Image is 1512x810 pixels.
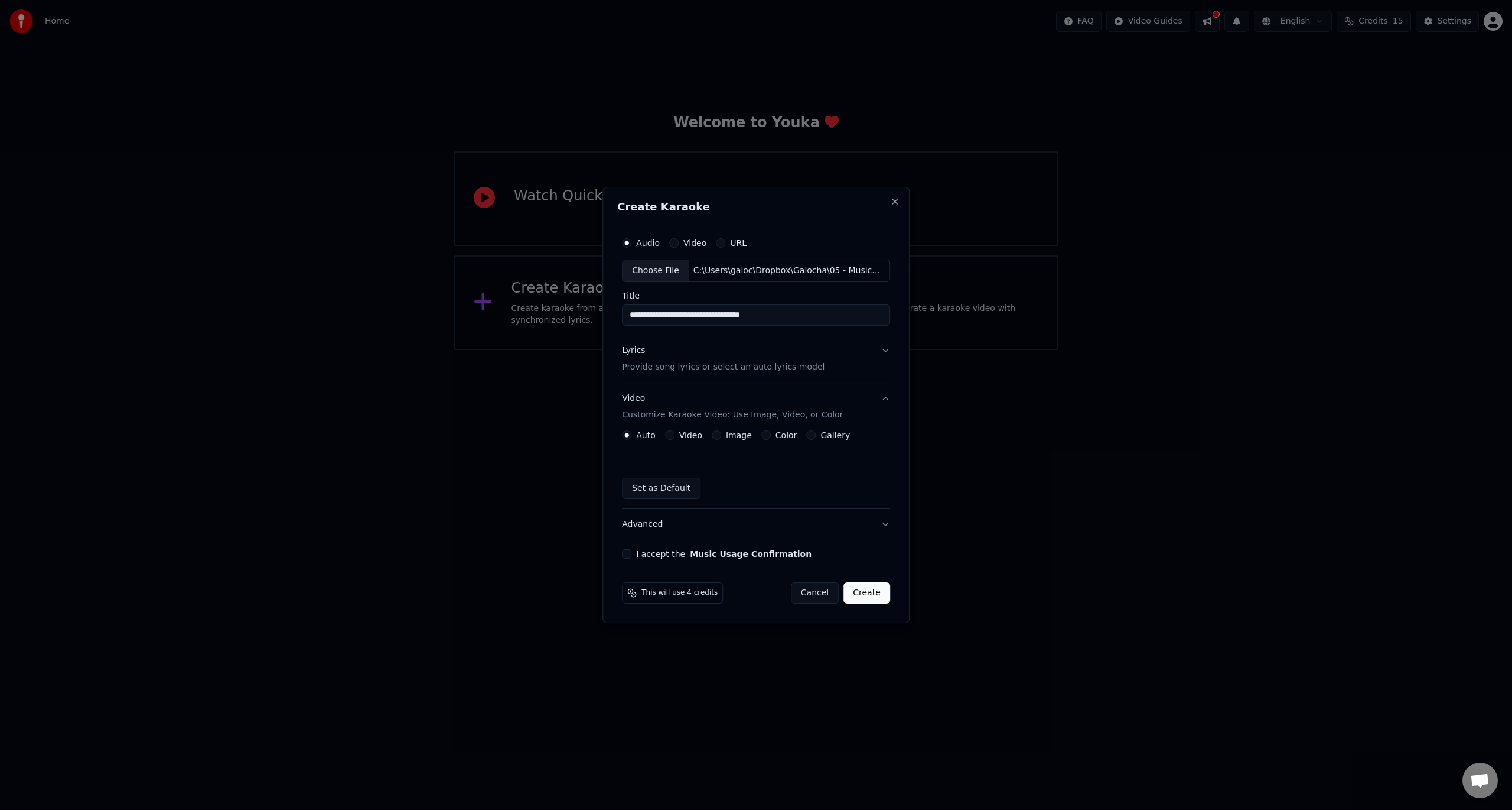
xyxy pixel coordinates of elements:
button: I accept the [690,550,812,558]
span: This will use 4 credits [641,588,718,598]
label: Auto [636,431,656,439]
label: Color [775,431,797,439]
label: I accept the [636,550,812,558]
button: Advanced [622,509,890,540]
button: Create [843,582,890,604]
button: LyricsProvide song lyrics or select an auto lyrics model [622,335,890,383]
button: VideoCustomize Karaoke Video: Use Image, Video, or Color [622,383,890,430]
label: Video [683,239,706,247]
h2: Create Karaoke [617,202,895,212]
button: Cancel [791,582,839,604]
div: Lyrics [622,345,645,357]
div: Choose File [623,260,689,281]
button: Set as Default [622,478,700,499]
label: Audio [636,239,660,247]
p: Provide song lyrics or select an auto lyrics model [622,361,825,373]
label: Gallery [820,431,850,439]
div: Video [622,393,843,421]
label: Title [622,291,890,300]
label: Image [726,431,752,439]
label: URL [730,239,747,247]
label: Video [679,431,702,439]
p: Customize Karaoke Video: Use Image, Video, or Color [622,409,843,421]
div: VideoCustomize Karaoke Video: Use Image, Video, or Color [622,430,890,508]
div: C:\Users\galoc\Dropbox\Galocha\05 - Musica\33 Simples Masterizados (2022)\Galocha - Oda a mi lava... [689,265,889,277]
